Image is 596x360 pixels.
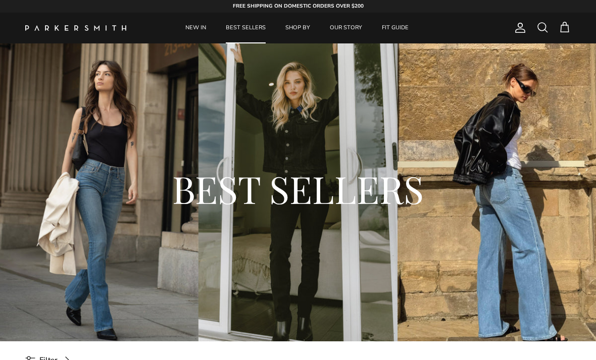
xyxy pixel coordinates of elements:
[176,13,215,43] a: NEW IN
[25,25,126,31] img: Parker Smith
[233,3,364,10] strong: FREE SHIPPING ON DOMESTIC ORDERS OVER $200
[151,13,443,43] div: Primary
[217,13,275,43] a: BEST SELLERS
[510,22,526,34] a: Account
[56,165,540,213] h2: BEST SELLERS
[276,13,319,43] a: SHOP BY
[321,13,371,43] a: OUR STORY
[373,13,418,43] a: FIT GUIDE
